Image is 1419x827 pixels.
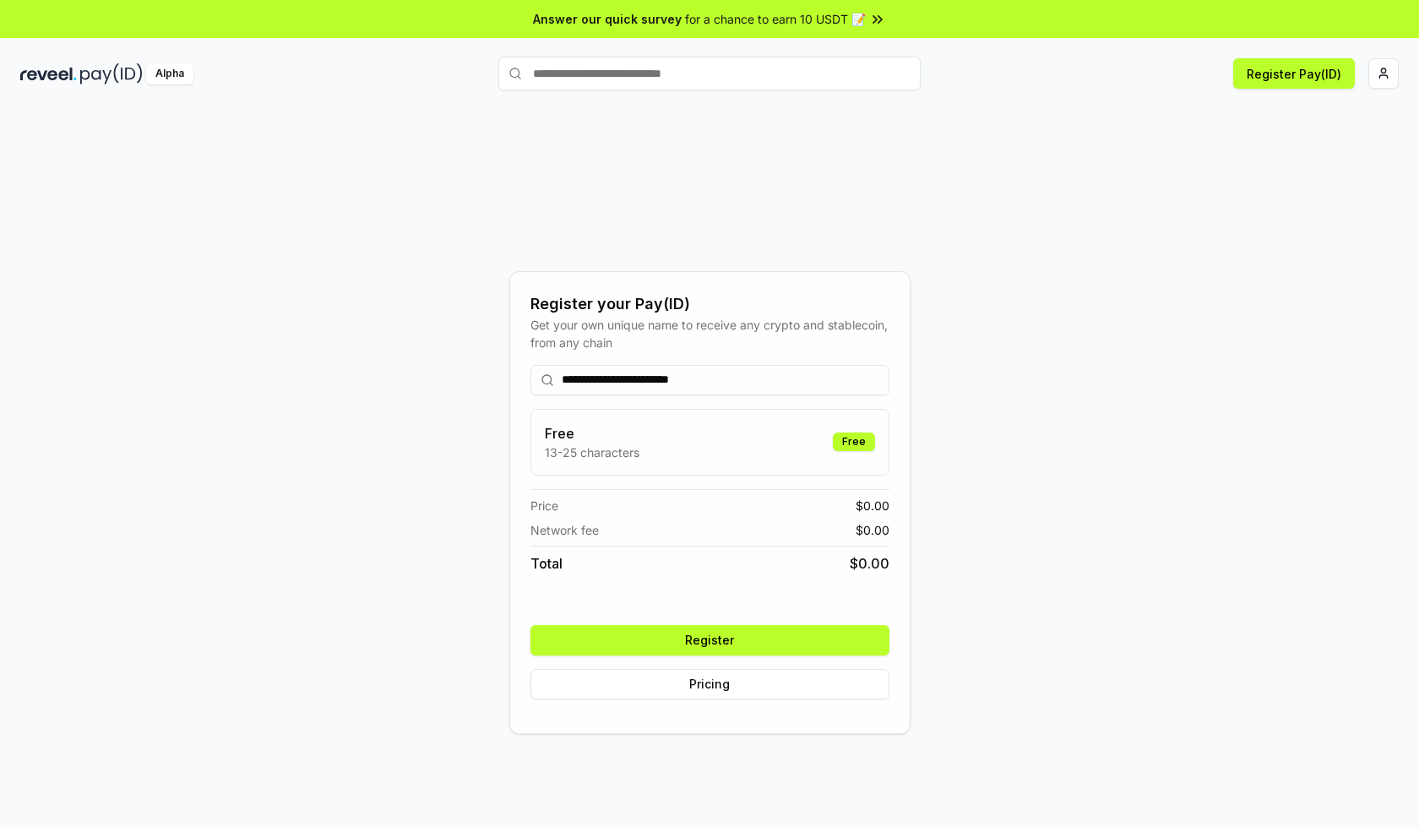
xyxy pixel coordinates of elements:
h3: Free [545,423,639,443]
div: Free [833,433,875,451]
div: Get your own unique name to receive any crypto and stablecoin, from any chain [530,316,889,351]
div: Alpha [146,63,193,84]
span: $ 0.00 [850,553,889,574]
img: pay_id [80,63,143,84]
span: Total [530,553,563,574]
div: Register your Pay(ID) [530,292,889,316]
span: Network fee [530,521,599,539]
span: for a chance to earn 10 USDT 📝 [685,10,866,28]
button: Register [530,625,889,656]
span: $ 0.00 [856,497,889,514]
span: $ 0.00 [856,521,889,539]
img: reveel_dark [20,63,77,84]
button: Pricing [530,669,889,699]
span: Price [530,497,558,514]
p: 13-25 characters [545,443,639,461]
button: Register Pay(ID) [1233,58,1355,89]
span: Answer our quick survey [533,10,682,28]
